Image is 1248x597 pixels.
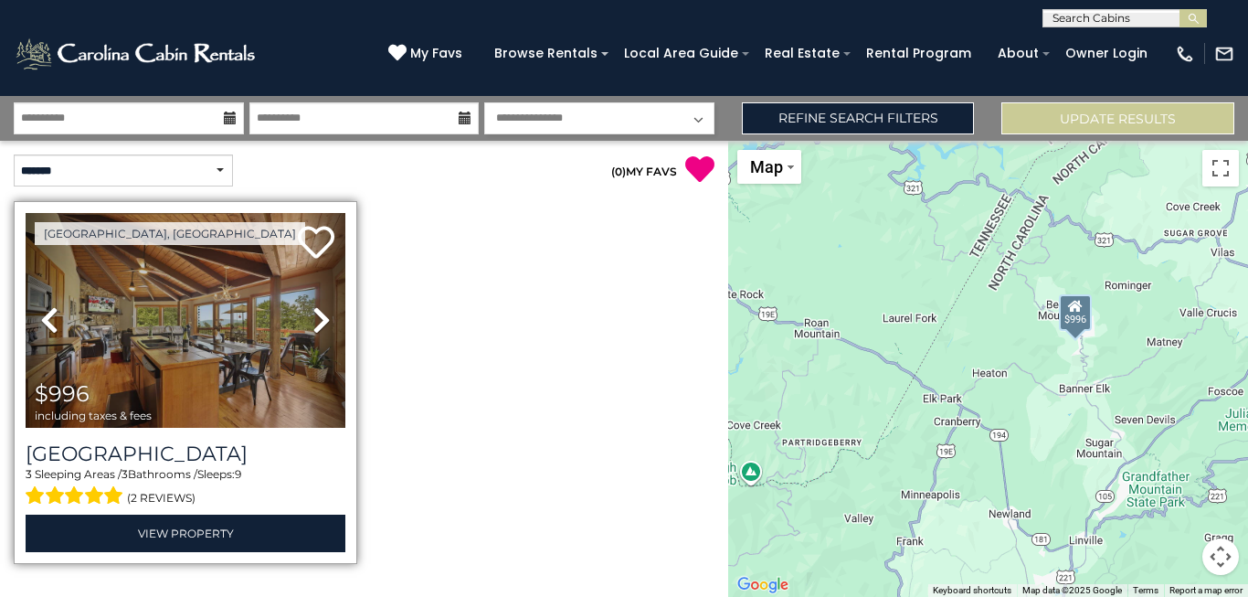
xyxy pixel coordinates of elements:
span: (2 reviews) [127,486,196,510]
span: $996 [35,380,90,407]
a: View Property [26,515,345,552]
span: 3 [26,467,32,481]
a: Open this area in Google Maps (opens a new window) [733,573,793,597]
button: Keyboard shortcuts [933,584,1011,597]
a: Rental Program [857,39,980,68]
div: Sleeping Areas / Bathrooms / Sleeps: [26,466,345,510]
img: phone-regular-white.png [1175,44,1195,64]
span: including taxes & fees [35,410,152,421]
a: Local Area Guide [615,39,747,68]
span: Map [750,157,783,176]
a: My Favs [388,44,467,64]
span: 0 [615,165,622,178]
a: [GEOGRAPHIC_DATA] [26,442,345,466]
a: (0)MY FAVS [611,165,677,178]
a: About [989,39,1048,68]
img: Google [733,573,793,597]
h3: Beech Mountain Place [26,442,345,466]
a: Terms [1133,585,1158,595]
span: 3 [122,467,128,481]
a: Browse Rentals [485,39,607,68]
img: mail-regular-white.png [1214,44,1234,64]
a: [GEOGRAPHIC_DATA], [GEOGRAPHIC_DATA] [35,222,305,245]
a: Real Estate [756,39,849,68]
span: Map data ©2025 Google [1022,585,1122,595]
span: My Favs [410,44,462,63]
a: Add to favorites [298,224,334,263]
img: thumbnail_167103821.jpeg [26,213,345,428]
a: Report a map error [1169,585,1243,595]
a: Refine Search Filters [742,102,975,134]
a: Owner Login [1056,39,1157,68]
button: Toggle fullscreen view [1202,150,1239,187]
span: ( ) [611,165,626,178]
span: 9 [235,467,241,481]
button: Update Results [1001,102,1234,134]
button: Change map style [737,150,801,184]
div: $996 [1059,294,1092,331]
img: White-1-2.png [14,36,260,72]
button: Map camera controls [1202,538,1239,575]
